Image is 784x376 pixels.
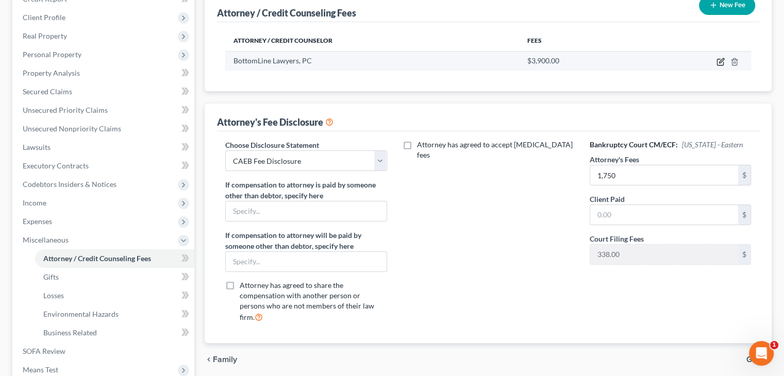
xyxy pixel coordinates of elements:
i: chevron_left [205,355,213,364]
a: Secured Claims [14,82,194,101]
span: Gifts [43,272,59,281]
a: Executory Contracts [14,157,194,175]
a: Lawsuits [14,138,194,157]
label: Attorney's Fees [590,154,639,165]
input: 0.00 [590,245,738,264]
span: BottomLine Lawyers, PC [233,56,312,65]
label: Court Filing Fees [590,233,644,244]
input: 0.00 [590,205,738,225]
span: Real Property [23,31,67,40]
a: Business Related [35,323,194,342]
a: Unsecured Nonpriority Claims [14,119,194,138]
div: $ [738,205,750,225]
span: Fees [527,37,542,44]
a: Property Analysis [14,64,194,82]
a: Environmental Hazards [35,305,194,323]
label: Client Paid [590,194,625,204]
span: Personal Property [23,50,81,59]
span: [US_STATE] - Eastern [682,140,743,149]
span: Family [213,355,237,364]
button: chevron_left Family [205,355,237,364]
span: Unsecured Priority Claims [23,106,108,114]
h6: Bankruptcy Court CM/ECF: [590,140,751,150]
span: SOFA Review [23,347,65,355]
span: Losses [43,291,64,300]
span: Miscellaneous [23,235,69,244]
span: $3,900.00 [527,56,559,65]
span: Income [23,198,46,207]
a: Unsecured Priority Claims [14,101,194,119]
span: Executory Contracts [23,161,89,170]
span: Attorney / Credit Counselor [233,37,332,44]
a: Attorney / Credit Counseling Fees [35,249,194,268]
label: If compensation to attorney is paid by someone other than debtor, specify here [225,179,387,201]
div: Attorney's Fee Disclosure [217,116,333,128]
input: 0.00 [590,165,738,185]
span: Unsecured Nonpriority Claims [23,124,121,133]
a: SOFA Review [14,342,194,361]
span: Environmental Hazards [43,310,119,318]
span: Client Profile [23,13,65,22]
div: $ [738,165,750,185]
a: Gifts [35,268,194,286]
div: $ [738,245,750,264]
span: Attorney has agreed to share the compensation with another person or persons who are not members ... [240,281,374,321]
span: Codebtors Insiders & Notices [23,180,116,189]
span: Secured Claims [23,87,72,96]
span: Means Test [23,365,58,374]
div: Attorney / Credit Counseling Fees [217,7,356,19]
label: Choose Disclosure Statement [225,140,319,150]
input: Specify... [226,252,386,271]
span: Attorney has agreed to accept [MEDICAL_DATA] fees [417,140,573,159]
span: Property Analysis [23,69,80,77]
a: Losses [35,286,194,305]
button: Gifts chevron_right [746,355,772,364]
span: Attorney / Credit Counseling Fees [43,254,151,263]
input: Specify... [226,201,386,221]
span: Lawsuits [23,143,51,151]
iframe: Intercom live chat [749,341,774,366]
span: Expenses [23,217,52,226]
span: Gifts [746,355,763,364]
label: If compensation to attorney will be paid by someone other than debtor, specify here [225,230,387,251]
span: 1 [770,341,778,349]
span: Business Related [43,328,97,337]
